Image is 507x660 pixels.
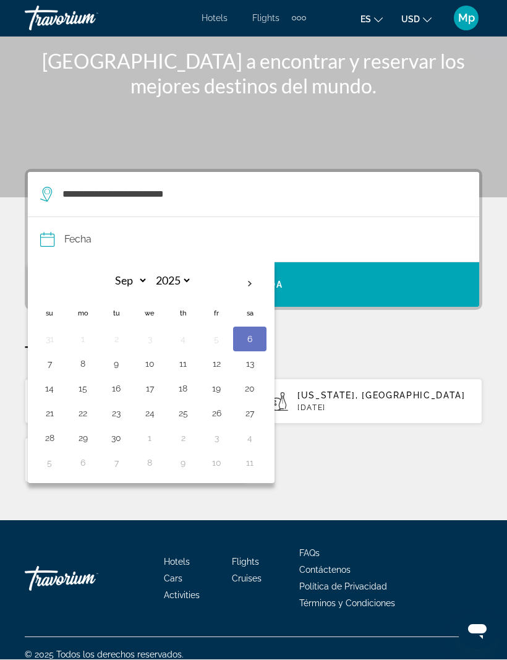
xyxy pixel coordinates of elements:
span: Búsqueda [224,280,283,290]
button: Day 27 [240,405,260,422]
a: Hotels [202,14,228,24]
button: Extra navigation items [292,9,306,28]
button: Day 10 [207,455,226,472]
button: Day 4 [240,430,260,447]
span: Mp [458,12,475,25]
span: © 2025 Todos los derechos reservados. [25,650,184,660]
button: Change language [360,11,383,28]
button: Next month [233,270,266,299]
button: User Menu [450,6,482,32]
button: Day 3 [140,331,160,348]
button: Day 11 [240,455,260,472]
a: Travorium [25,2,148,35]
button: Day 1 [140,430,160,447]
button: Day 7 [40,356,59,373]
button: Day 24 [140,405,160,422]
a: Flights [252,14,279,24]
button: Day 9 [173,455,193,472]
button: Day 16 [106,380,126,398]
a: Activities [164,591,200,601]
h1: [GEOGRAPHIC_DATA] a encontrar y reservar los mejores destinos del mundo. [25,49,482,99]
button: Day 19 [207,380,226,398]
button: Change currency [401,11,432,28]
p: Tus búsquedas recientes [25,341,482,366]
button: Day 15 [73,380,93,398]
button: Day 5 [40,455,59,472]
button: [US_STATE], [GEOGRAPHIC_DATA][DATE] [260,379,482,425]
p: [DATE] [297,404,472,413]
button: Day 18 [173,380,193,398]
button: Day 31 [40,331,59,348]
button: Day 22 [73,405,93,422]
button: Day 11 [173,356,193,373]
button: Day 20 [240,380,260,398]
button: Day 2 [106,331,126,348]
a: Contáctenos [299,565,351,575]
button: Acapulco, [GEOGRAPHIC_DATA], [GEOGRAPHIC_DATA][DATE] [25,437,247,484]
button: Day 29 [73,430,93,447]
span: es [360,15,371,25]
a: Política de Privacidad [299,582,387,592]
button: Day 3 [207,430,226,447]
button: Day 26 [207,405,226,422]
button: Date [40,218,467,262]
a: Hotels [164,557,190,567]
button: Day 30 [106,430,126,447]
button: Day 25 [173,405,193,422]
button: Day 13 [240,356,260,373]
a: FAQs [299,549,320,559]
button: Day 12 [207,356,226,373]
div: Search widget [28,173,479,307]
button: [GEOGRAPHIC_DATA], [US_STATE], [GEOGRAPHIC_DATA][DATE] [25,379,247,425]
button: Day 23 [106,405,126,422]
span: USD [401,15,420,25]
button: Day 6 [240,331,260,348]
button: Day 28 [40,430,59,447]
button: Day 21 [40,405,59,422]
span: [US_STATE], [GEOGRAPHIC_DATA] [297,391,466,401]
select: Select month [108,270,148,292]
button: Day 5 [207,331,226,348]
button: Day 2 [173,430,193,447]
button: Day 17 [140,380,160,398]
button: Day 7 [106,455,126,472]
a: Travorium [25,560,148,598]
button: Day 14 [40,380,59,398]
button: Day 6 [73,455,93,472]
button: Day 8 [73,356,93,373]
select: Select year [151,270,192,292]
button: Day 1 [73,331,93,348]
button: Day 8 [140,455,160,472]
a: Cars [164,574,182,584]
button: Day 4 [173,331,193,348]
a: Términos y Condiciones [299,599,395,609]
a: Flights [232,557,259,567]
iframe: Botón para iniciar la ventana de mensajería [458,611,497,650]
a: Cruises [232,574,262,584]
button: Day 10 [140,356,160,373]
button: Day 9 [106,356,126,373]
